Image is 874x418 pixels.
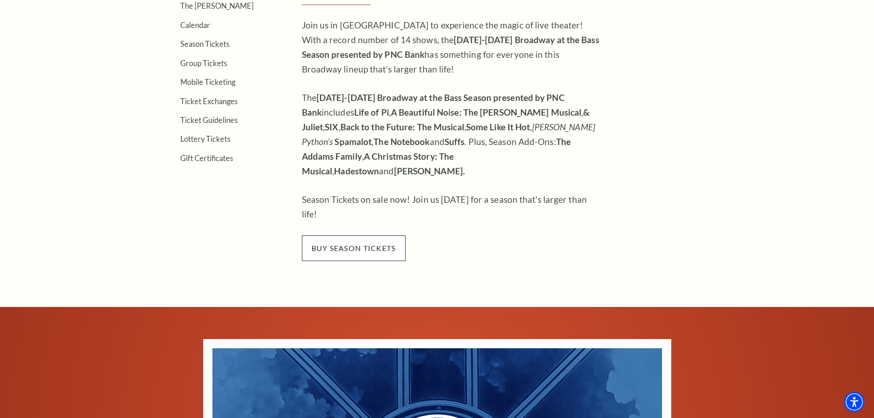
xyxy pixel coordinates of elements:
[334,166,379,176] strong: Hadestown
[302,122,595,147] em: [PERSON_NAME] Python’s
[334,136,372,147] strong: Spamalot
[302,192,600,222] p: Season Tickets on sale now! Join us [DATE] for a season that's larger than life!
[180,21,210,29] a: Calendar
[302,242,406,253] a: buy season tickets
[302,34,599,60] strong: [DATE]-[DATE] Broadway at the Bass Season presented by PNC Bank
[844,392,864,412] div: Accessibility Menu
[373,136,429,147] strong: The Notebook
[302,235,406,261] span: buy season tickets
[302,151,454,176] strong: A Christmas Story: The Musical
[354,107,389,117] strong: Life of Pi
[325,122,338,132] strong: SIX
[180,154,233,162] a: Gift Certificates
[466,122,530,132] strong: Some Like It Hot
[180,116,238,124] a: Ticket Guidelines
[302,92,565,117] strong: [DATE]-[DATE] Broadway at the Bass Season presented by PNC Bank
[302,90,600,178] p: The includes , , , , , , , and . Plus, Season Add-Ons: , , and
[394,166,465,176] strong: [PERSON_NAME].
[180,134,230,143] a: Lottery Tickets
[340,122,464,132] strong: Back to the Future: The Musical
[180,97,238,106] a: Ticket Exchanges
[302,107,590,132] strong: & Juliet
[180,1,254,10] a: The [PERSON_NAME]
[180,59,227,67] a: Group Tickets
[302,18,600,77] p: Join us in [GEOGRAPHIC_DATA] to experience the magic of live theater! With a record number of 14 ...
[445,136,465,147] strong: Suffs
[391,107,581,117] strong: A Beautiful Noise: The [PERSON_NAME] Musical
[180,78,235,86] a: Mobile Ticketing
[180,39,229,48] a: Season Tickets
[302,136,571,162] strong: The Addams Family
